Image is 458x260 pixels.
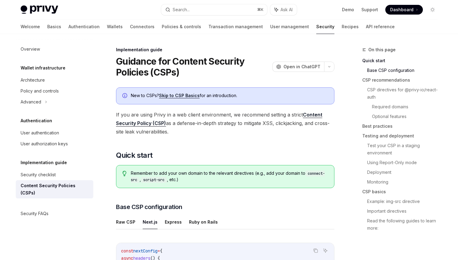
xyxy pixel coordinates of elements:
a: Content Security Policies (CSPs) [16,180,93,198]
span: ⌘ K [257,7,264,12]
button: Express [165,215,182,229]
a: CSP directives for @privy-io/react-auth [367,85,442,102]
a: Basics [47,19,61,34]
a: User management [270,19,309,34]
a: Authentication [68,19,100,34]
button: Search...⌘K [161,4,267,15]
button: Toggle dark mode [428,5,437,15]
a: Monitoring [367,177,442,187]
a: Optional features [372,112,442,121]
h5: Authentication [21,117,52,124]
a: Transaction management [208,19,263,34]
div: Architecture [21,76,45,84]
span: Quick start [116,150,152,160]
span: = [158,248,160,254]
h5: Wallet infrastructure [21,64,65,72]
a: CSP recommendations [362,75,442,85]
svg: Info [122,93,128,99]
div: User authentication [21,129,59,137]
a: Policies & controls [162,19,201,34]
a: Policy and controls [16,86,93,96]
img: light logo [21,5,58,14]
a: CSP basics [362,187,442,197]
a: Security FAQs [16,208,93,219]
a: Recipes [342,19,359,34]
a: Security [316,19,334,34]
span: If you are using Privy in a web client environment, we recommend setting a strict as a defense-in... [116,110,334,136]
a: Dashboard [385,5,423,15]
a: Security checklist [16,169,93,180]
div: New to CSPs? for an introduction. [131,93,328,99]
svg: Tip [122,171,127,176]
span: { [160,248,162,254]
code: connect-src [131,171,325,183]
div: Security FAQs [21,210,48,217]
a: Overview [16,44,93,55]
span: Remember to add your own domain to the relevant directives (e.g., add your domain to , , etc.) [131,170,328,183]
div: Content Security Policies (CSPs) [21,182,90,197]
a: Demo [342,7,354,13]
span: Ask AI [280,7,293,13]
a: Required domains [372,102,442,112]
span: const [121,248,133,254]
button: Ask AI [270,4,297,15]
button: Ask AI [321,247,329,255]
a: Test your CSP in a staging environment [367,141,442,158]
span: nextConfig [133,248,158,254]
a: Example: img-src directive [367,197,442,206]
a: Wallets [107,19,123,34]
a: Read the following guides to learn more: [367,216,442,233]
span: On this page [368,46,396,53]
a: Base CSP configuration [367,66,442,75]
h5: Implementation guide [21,159,67,166]
a: Support [361,7,378,13]
a: Connectors [130,19,154,34]
button: Next.js [143,215,158,229]
div: User authorization keys [21,140,68,147]
a: Welcome [21,19,40,34]
button: Copy the contents from the code block [312,247,320,255]
a: Deployment [367,167,442,177]
h1: Guidance for Content Security Policies (CSPs) [116,56,270,78]
a: API reference [366,19,395,34]
div: Search... [173,6,190,13]
button: Ruby on Rails [189,215,218,229]
div: Implementation guide [116,47,334,53]
a: Quick start [362,56,442,66]
span: Base CSP configuration [116,203,182,211]
div: Overview [21,46,40,53]
a: User authentication [16,127,93,138]
div: Security checklist [21,171,56,178]
div: Policy and controls [21,87,59,95]
a: Testing and deployment [362,131,442,141]
a: Important directives [367,206,442,216]
button: Open in ChatGPT [272,62,324,72]
a: User authorization keys [16,138,93,149]
a: Best practices [362,121,442,131]
button: Raw CSP [116,215,135,229]
span: Dashboard [390,7,413,13]
code: script-src [141,177,167,183]
span: Open in ChatGPT [284,64,320,70]
a: Skip to CSP Basics [159,93,200,98]
a: Architecture [16,75,93,86]
a: Using Report-Only mode [367,158,442,167]
div: Advanced [21,98,41,106]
